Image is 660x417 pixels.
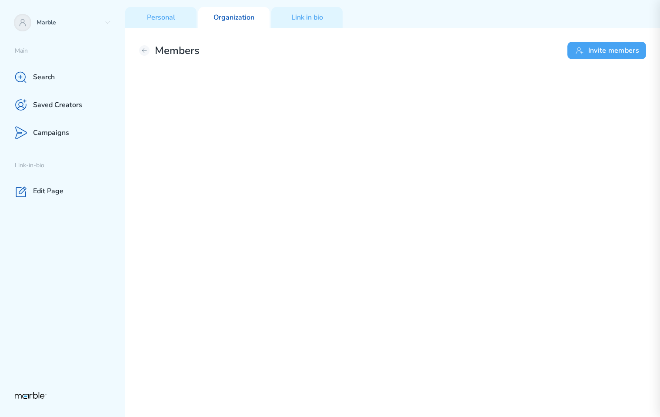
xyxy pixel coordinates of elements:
[567,42,646,59] button: Invite members
[291,13,323,22] p: Link in bio
[37,19,101,27] p: Marble
[15,161,125,170] p: Link-in-bio
[155,44,200,57] h2: Members
[33,101,82,110] p: Saved Creators
[15,47,125,55] p: Main
[33,187,63,196] p: Edit Page
[33,128,69,138] p: Campaigns
[33,73,55,82] p: Search
[147,13,175,22] p: Personal
[213,13,254,22] p: Organization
